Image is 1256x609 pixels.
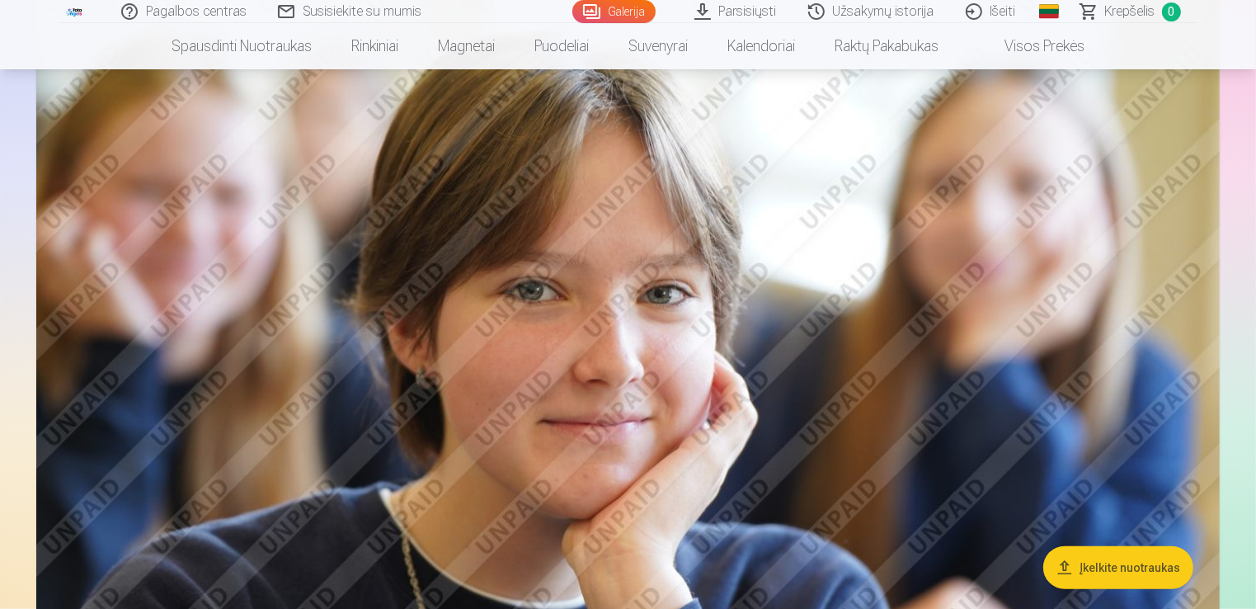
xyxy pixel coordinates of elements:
span: Krepšelis [1105,2,1155,21]
a: Puodeliai [515,23,609,69]
a: Suvenyrai [609,23,708,69]
a: Spausdinti nuotraukas [152,23,332,69]
a: Rinkiniai [332,23,418,69]
img: /fa2 [66,7,84,17]
button: Įkelkite nuotraukas [1043,546,1193,589]
span: 0 [1162,2,1181,21]
a: Visos prekės [958,23,1104,69]
a: Magnetai [418,23,515,69]
a: Raktų pakabukas [815,23,958,69]
a: Kalendoriai [708,23,815,69]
